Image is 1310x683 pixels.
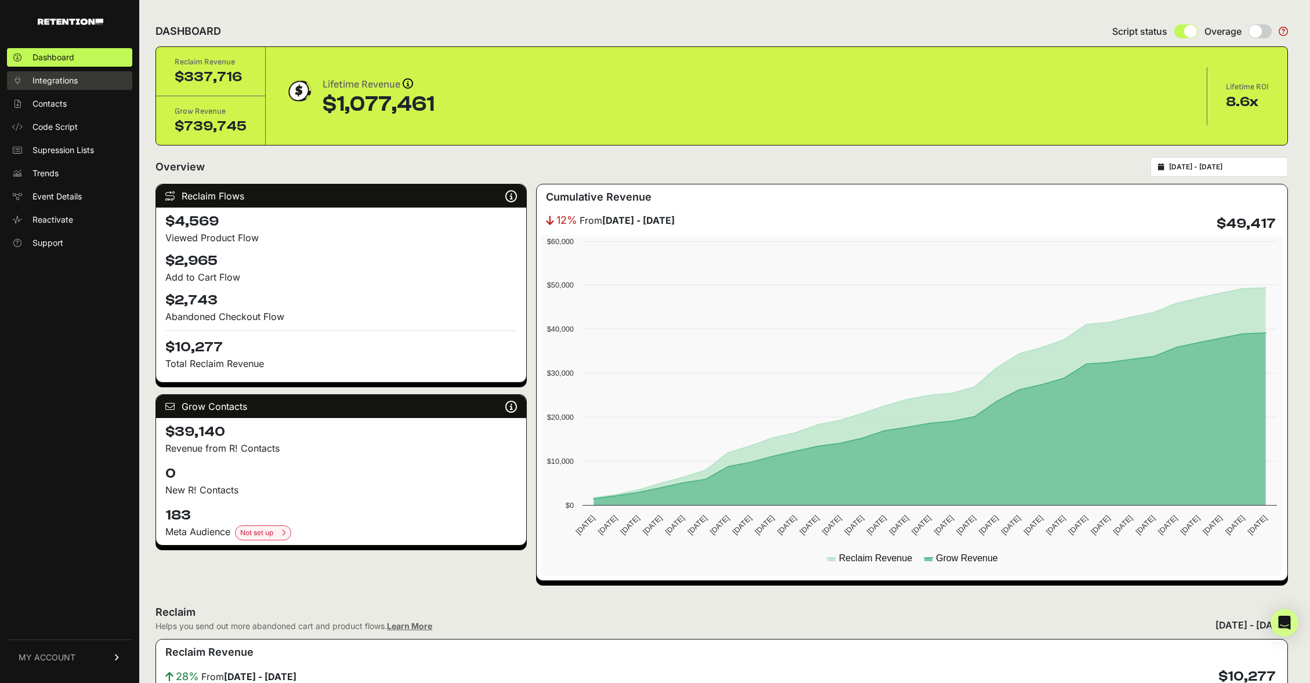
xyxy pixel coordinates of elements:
[1022,514,1044,536] text: [DATE]
[753,514,776,536] text: [DATE]
[155,23,221,39] h2: DASHBOARD
[1112,514,1134,536] text: [DATE]
[1112,24,1167,38] span: Script status
[1089,514,1112,536] text: [DATE]
[1000,514,1022,536] text: [DATE]
[165,231,517,245] div: Viewed Product Flow
[547,281,574,289] text: $50,000
[839,553,912,563] text: Reclaim Revenue
[547,325,574,333] text: $40,000
[7,71,132,90] a: Integrations
[1179,514,1202,536] text: [DATE]
[32,98,67,110] span: Contacts
[284,77,313,106] img: dollar-coin-05c43ed7efb7bc0c12610022525b4bbbb207c7efeef5aecc26f025e68dcafac9.png
[556,212,577,228] span: 12%
[165,464,517,483] h4: 0
[7,48,132,67] a: Dashboard
[155,604,432,620] h2: Reclaim
[7,234,132,252] a: Support
[165,423,517,441] h4: $39,140
[547,237,574,246] text: $60,000
[580,213,675,227] span: From
[32,121,78,133] span: Code Script
[977,514,1000,536] text: [DATE]
[1215,618,1288,632] div: [DATE] - [DATE]
[1156,514,1179,536] text: [DATE]
[1246,514,1269,536] text: [DATE]
[618,514,641,536] text: [DATE]
[165,483,517,497] p: New R! Contacts
[865,514,888,536] text: [DATE]
[323,93,435,116] div: $1,077,461
[1217,215,1276,233] h4: $49,417
[7,187,132,206] a: Event Details
[19,652,75,663] span: MY ACCOUNT
[910,514,932,536] text: [DATE]
[165,525,517,540] div: Meta Audience
[602,215,675,226] strong: [DATE] - [DATE]
[686,514,708,536] text: [DATE]
[165,270,517,284] div: Add to Cart Flow
[32,144,94,156] span: Supression Lists
[224,671,296,682] strong: [DATE] - [DATE]
[7,141,132,159] a: Supression Lists
[664,514,686,536] text: [DATE]
[32,52,74,63] span: Dashboard
[32,191,82,202] span: Event Details
[547,413,574,422] text: $20,000
[175,56,247,68] div: Reclaim Revenue
[547,369,574,377] text: $30,000
[1224,514,1246,536] text: [DATE]
[776,514,798,536] text: [DATE]
[820,514,843,536] text: [DATE]
[1134,514,1156,536] text: [DATE]
[547,457,574,466] text: $10,000
[165,357,517,370] p: Total Reclaim Revenue
[936,553,998,563] text: Grow Revenue
[843,514,866,536] text: [DATE]
[165,291,517,310] h4: $2,743
[156,184,526,208] div: Reclaim Flows
[165,212,517,231] h4: $4,569
[932,514,955,536] text: [DATE]
[641,514,664,536] text: [DATE]
[1271,609,1298,637] div: Open Intercom Messenger
[566,501,574,510] text: $0
[7,118,132,136] a: Code Script
[730,514,753,536] text: [DATE]
[323,77,435,93] div: Lifetime Revenue
[165,310,517,324] div: Abandoned Checkout Flow
[165,252,517,270] h4: $2,965
[7,164,132,183] a: Trends
[32,237,63,249] span: Support
[1226,81,1269,93] div: Lifetime ROI
[165,441,517,455] p: Revenue from R! Contacts
[32,168,59,179] span: Trends
[7,640,132,675] a: MY ACCOUNT
[165,506,517,525] h4: 183
[1044,514,1067,536] text: [DATE]
[38,19,103,25] img: Retention.com
[7,210,132,229] a: Reactivate
[32,75,78,86] span: Integrations
[387,621,432,631] a: Learn More
[155,620,432,632] div: Helps you send out more abandoned cart and product flows.
[798,514,820,536] text: [DATE]
[1226,93,1269,111] div: 8.6x
[7,95,132,113] a: Contacts
[175,106,247,117] div: Grow Revenue
[596,514,619,536] text: [DATE]
[1201,514,1224,536] text: [DATE]
[165,330,517,357] h4: $10,277
[165,644,254,660] h3: Reclaim Revenue
[708,514,731,536] text: [DATE]
[156,395,526,418] div: Grow Contacts
[955,514,978,536] text: [DATE]
[32,214,73,226] span: Reactivate
[546,189,652,205] h3: Cumulative Revenue
[1067,514,1090,536] text: [DATE]
[155,159,205,175] h2: Overview
[574,514,596,536] text: [DATE]
[888,514,910,536] text: [DATE]
[175,117,247,136] div: $739,745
